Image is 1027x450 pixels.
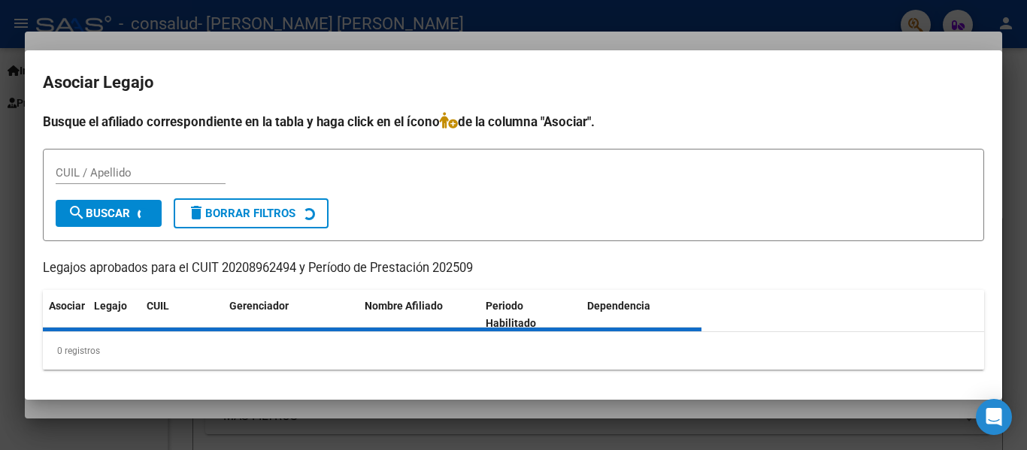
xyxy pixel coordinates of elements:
button: Borrar Filtros [174,198,329,228]
datatable-header-cell: Dependencia [581,290,702,340]
div: 0 registros [43,332,984,370]
datatable-header-cell: Asociar [43,290,88,340]
span: Legajo [94,300,127,312]
datatable-header-cell: Periodo Habilitado [480,290,581,340]
datatable-header-cell: Nombre Afiliado [359,290,480,340]
span: Gerenciador [229,300,289,312]
datatable-header-cell: Legajo [88,290,141,340]
span: Nombre Afiliado [365,300,443,312]
span: CUIL [147,300,169,312]
span: Buscar [68,207,130,220]
h2: Asociar Legajo [43,68,984,97]
datatable-header-cell: Gerenciador [223,290,359,340]
div: Open Intercom Messenger [976,399,1012,435]
span: Periodo Habilitado [486,300,536,329]
p: Legajos aprobados para el CUIT 20208962494 y Período de Prestación 202509 [43,259,984,278]
datatable-header-cell: CUIL [141,290,223,340]
button: Buscar [56,200,162,227]
span: Asociar [49,300,85,312]
mat-icon: delete [187,204,205,222]
h4: Busque el afiliado correspondiente en la tabla y haga click en el ícono de la columna "Asociar". [43,112,984,131]
mat-icon: search [68,204,86,222]
span: Borrar Filtros [187,207,295,220]
span: Dependencia [587,300,650,312]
